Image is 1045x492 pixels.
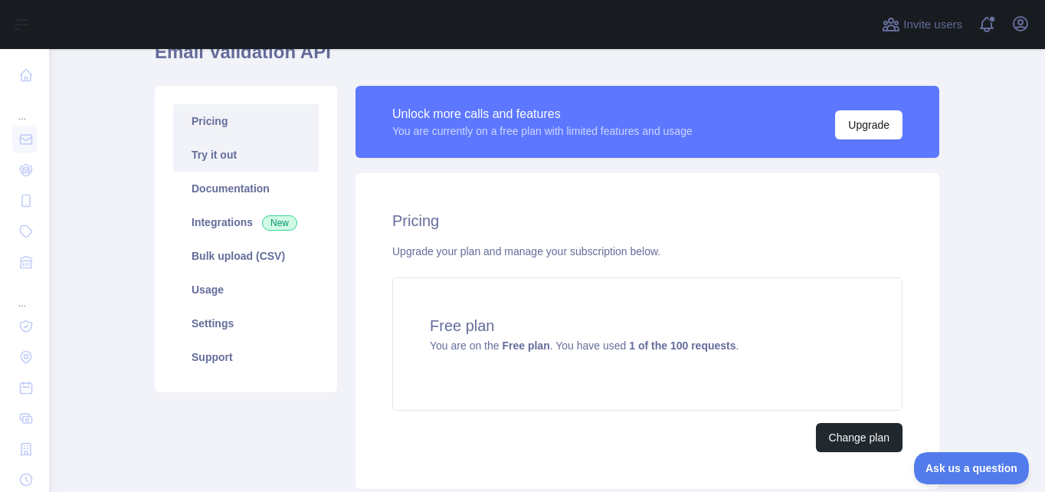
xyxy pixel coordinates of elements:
div: Unlock more calls and features [392,105,693,123]
div: Upgrade your plan and manage your subscription below. [392,244,902,259]
strong: Free plan [502,339,549,352]
div: ... [12,92,37,123]
a: Usage [173,273,319,307]
div: ... [12,279,37,310]
a: Support [173,340,319,374]
a: Try it out [173,138,319,172]
a: Settings [173,307,319,340]
h2: Pricing [392,210,902,231]
button: Change plan [816,423,902,452]
a: Pricing [173,104,319,138]
span: Invite users [903,16,962,34]
a: Integrations New [173,205,319,239]
span: New [262,215,297,231]
button: Invite users [879,12,965,37]
strong: 1 of the 100 requests [629,339,735,352]
a: Documentation [173,172,319,205]
span: You are on the . You have used . [430,339,739,352]
h1: Email Validation API [155,40,939,77]
h4: Free plan [430,315,865,336]
a: Bulk upload (CSV) [173,239,319,273]
button: Upgrade [835,110,902,139]
div: You are currently on a free plan with limited features and usage [392,123,693,139]
iframe: Toggle Customer Support [914,452,1030,484]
